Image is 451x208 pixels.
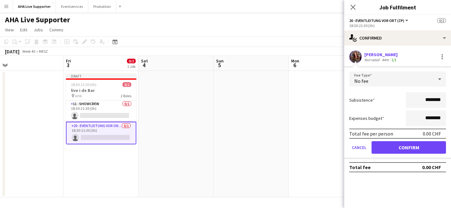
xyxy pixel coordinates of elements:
[56,0,88,13] button: Eventservices
[423,131,441,137] div: 0.00 CHF
[66,58,71,64] span: Fri
[140,61,148,69] span: 4
[349,18,404,23] span: 20 - Eventleitung vor Ort (ZP)
[66,88,136,93] h3: live i de Bar
[141,58,148,64] span: Sat
[349,141,369,154] button: Cancel
[39,49,48,54] div: MESZ
[5,48,19,55] div: [DATE]
[66,100,136,122] app-card-role: 11 - Showcrew0/118:30-21:30 (3h)
[349,97,375,103] label: Subsistence
[381,57,390,62] div: 44m
[5,15,70,24] h1: AHA Live Supporter
[121,93,131,98] span: 2 Roles
[291,58,299,64] span: Mon
[71,82,96,87] span: 18:30-21:30 (3h)
[127,59,136,63] span: 0/2
[349,23,446,28] div: 18:30-21:30 (3h)
[31,26,46,34] a: Jobs
[66,122,136,144] app-card-role: 20 - Eventleitung vor Ort (ZP)0/118:30-21:30 (3h)
[216,58,224,64] span: Sun
[349,18,409,23] button: 20 - Eventleitung vor Ort (ZP)
[391,57,396,62] app-skills-label: 1/1
[290,61,299,69] span: 6
[349,131,393,137] div: Total fee per person
[437,18,446,23] span: 0/2
[349,115,384,121] label: Expenses budget
[127,64,135,69] div: 1 Job
[66,73,136,144] app-job-card: Draft18:30-21:30 (3h)0/2live i de Bar AHA2 Roles11 - Showcrew0/118:30-21:30 (3h) 20 - Eventleitun...
[372,141,446,154] button: Confirm
[66,73,136,78] div: Draft
[344,3,451,11] h3: Job Fulfilment
[344,30,451,45] div: Confirmed
[122,82,131,87] span: 0/2
[20,27,27,33] span: Edit
[88,0,116,13] button: Produktion
[215,61,224,69] span: 5
[364,57,381,62] div: Not rated
[354,78,368,84] span: No fee
[34,27,43,33] span: Jobs
[5,27,14,33] span: View
[364,52,398,57] div: [PERSON_NAME]
[13,0,56,13] button: AHA Live Supporter
[49,27,63,33] span: Comms
[65,61,71,69] span: 3
[3,26,16,34] a: View
[75,93,82,98] span: AHA
[349,164,371,170] div: Total fee
[422,164,441,170] div: 0.00 CHF
[18,26,30,34] a: Edit
[21,49,36,54] span: Week 40
[47,26,66,34] a: Comms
